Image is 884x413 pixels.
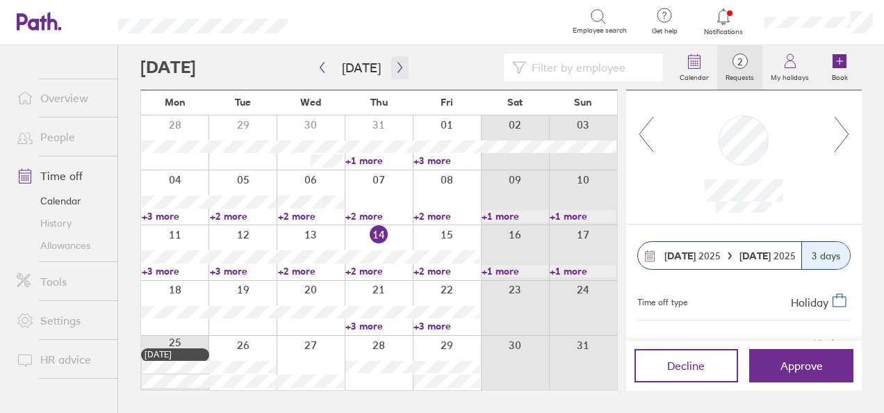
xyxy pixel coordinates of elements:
label: Book [824,70,856,82]
a: +2 more [278,265,345,277]
span: Decline [667,359,705,372]
a: People [6,123,117,151]
a: 2Requests [717,45,762,90]
a: +2 more [345,210,412,222]
a: +2 more [414,210,480,222]
a: +2 more [414,265,480,277]
span: Mon [165,97,186,108]
div: 13 days [812,337,851,350]
a: Allowances [6,234,117,257]
a: +1 more [550,210,616,222]
span: Fri [441,97,453,108]
a: Settings [6,307,117,334]
span: Holiday [791,295,828,309]
a: +1 more [345,154,412,167]
a: History [6,212,117,234]
strong: [DATE] [739,250,773,262]
button: Approve [749,349,853,382]
a: +1 more [482,210,548,222]
span: Thu [370,97,388,108]
a: +1 more [550,265,616,277]
a: Calendar [671,45,717,90]
div: Search [325,15,361,27]
div: Time off type [637,292,687,309]
label: Requests [717,70,762,82]
a: Notifications [701,7,746,36]
a: +3 more [345,320,412,332]
a: +3 more [142,210,208,222]
div: [DATE] [145,350,206,359]
a: Calendar [6,190,117,212]
label: Calendar [671,70,717,82]
a: +3 more [142,265,208,277]
button: [DATE] [331,56,392,79]
span: Approve [780,359,823,372]
span: 2 [717,56,762,67]
span: Wed [300,97,321,108]
span: 2025 [664,250,721,261]
span: Get help [642,27,687,35]
span: Sat [507,97,523,108]
a: +3 more [210,265,277,277]
a: Tools [6,268,117,295]
span: Employee search [573,26,627,35]
a: +1 more [482,265,548,277]
div: 3 days [801,242,850,269]
label: My holidays [762,70,817,82]
input: Filter by employee [526,54,655,81]
a: +2 more [210,210,277,222]
span: 2025 [739,250,796,261]
strong: [DATE] [664,250,696,262]
a: HR advice [6,346,117,373]
a: Book [817,45,862,90]
div: Holidays booked this year [637,339,736,349]
a: Time off [6,162,117,190]
span: Tue [235,97,251,108]
span: Notifications [701,28,746,36]
a: My holidays [762,45,817,90]
a: +2 more [345,265,412,277]
a: Overview [6,84,117,112]
a: +3 more [414,320,480,332]
a: +3 more [414,154,480,167]
button: Decline [635,349,739,382]
span: Sun [574,97,592,108]
a: +2 more [278,210,345,222]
